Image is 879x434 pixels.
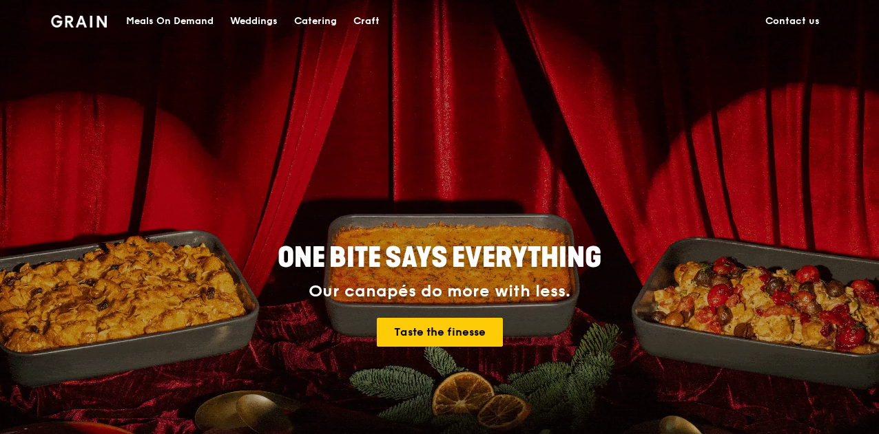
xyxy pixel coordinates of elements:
a: Taste the finesse [377,318,503,347]
a: Catering [286,1,345,42]
div: Our canapés do more with less. [192,282,687,301]
div: Meals On Demand [126,1,214,42]
span: ONE BITE SAYS EVERYTHING [278,241,601,274]
a: Contact us [757,1,828,42]
div: Catering [294,1,337,42]
div: Weddings [230,1,278,42]
div: Craft [353,1,380,42]
a: Craft [345,1,388,42]
a: Weddings [222,1,286,42]
img: Grain [51,15,107,28]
